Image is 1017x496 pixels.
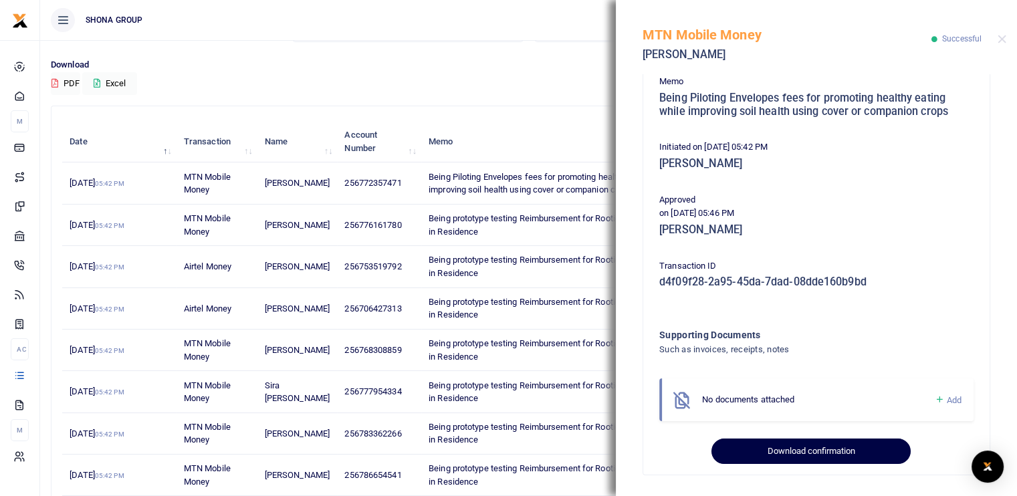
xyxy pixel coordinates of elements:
span: [PERSON_NAME] [265,345,330,355]
button: Download confirmation [711,439,910,464]
h4: Such as invoices, receipts, notes [659,342,919,357]
th: Name: activate to sort column ascending [257,121,337,162]
span: MTN Mobile Money [184,422,231,445]
th: Account Number: activate to sort column ascending [337,121,421,162]
span: [DATE] [70,470,124,480]
h5: Being Piloting Envelopes fees for promoting healthy eating while improving soil health using cove... [659,92,974,118]
span: [PERSON_NAME] [265,178,330,188]
span: 256753519792 [344,261,401,271]
span: [DATE] [70,178,124,188]
span: Being prototype testing Reimbursement for Rootical 2025 Founders in Residence [429,422,685,445]
h4: Supporting Documents [659,328,919,342]
span: MTN Mobile Money [184,380,231,404]
button: Excel [82,72,137,95]
span: SHONA GROUP [80,14,148,26]
h5: [PERSON_NAME] [659,223,974,237]
span: [DATE] [70,386,124,396]
span: Being prototype testing Reimbursement for Rootical 2025 Founders in Residence [429,255,685,278]
span: MTN Mobile Money [184,213,231,237]
span: Add [947,395,962,405]
span: 256768308859 [344,345,401,355]
small: 05:42 PM [95,222,124,229]
h5: [PERSON_NAME] [643,48,931,61]
span: Being prototype testing Reimbursement for Rootical 2025 Founders in Residence [429,338,685,362]
span: Being prototype testing Reimbursement for Rootical 2025 Founders in Residence [429,297,685,320]
span: [DATE] [70,428,124,439]
p: Approved [659,193,974,207]
small: 05:42 PM [95,263,124,271]
small: 05:42 PM [95,305,124,313]
small: 05:42 PM [95,347,124,354]
li: M [11,110,29,132]
p: Transaction ID [659,259,974,273]
span: 256783362266 [344,428,401,439]
img: logo-small [12,13,28,29]
span: Being prototype testing Reimbursement for Rootical 2025 Founders in Residence [429,463,685,487]
th: Memo: activate to sort column ascending [421,121,697,162]
button: PDF [51,72,80,95]
p: Download [51,58,1006,72]
small: 05:42 PM [95,388,124,396]
span: Airtel Money [184,303,231,314]
span: Being Piloting Envelopes fees for promoting healthy eating while improving soil health using cove... [429,172,674,195]
span: Being prototype testing Reimbursement for Rootical 2025 Founders in Residence [429,380,685,404]
p: Initiated on [DATE] 05:42 PM [659,140,974,154]
li: M [11,419,29,441]
span: [DATE] [70,303,124,314]
p: on [DATE] 05:46 PM [659,207,974,221]
a: Add [934,392,962,408]
small: 05:42 PM [95,472,124,479]
h5: d4f09f28-2a95-45da-7dad-08dde160b9bd [659,275,974,289]
span: [PERSON_NAME] [265,220,330,230]
h5: [PERSON_NAME] [659,157,974,170]
small: 05:42 PM [95,430,124,438]
span: [DATE] [70,345,124,355]
span: No documents attached [702,394,794,404]
span: 256772357471 [344,178,401,188]
span: [DATE] [70,220,124,230]
span: MTN Mobile Money [184,338,231,362]
span: [PERSON_NAME] [265,261,330,271]
span: 256706427313 [344,303,401,314]
button: Close [998,35,1006,43]
h5: MTN Mobile Money [643,27,931,43]
div: Open Intercom Messenger [972,451,1004,483]
th: Transaction: activate to sort column ascending [177,121,257,162]
span: [DATE] [70,261,124,271]
small: 05:42 PM [95,180,124,187]
li: Ac [11,338,29,360]
span: [PERSON_NAME] [265,428,330,439]
span: Airtel Money [184,261,231,271]
th: Date: activate to sort column descending [62,121,177,162]
span: 256786654541 [344,470,401,480]
span: 256776161780 [344,220,401,230]
a: logo-small logo-large logo-large [12,15,28,25]
span: Sira [PERSON_NAME] [265,380,330,404]
span: Being prototype testing Reimbursement for Rootical 2025 Founders in Residence [429,213,685,237]
span: MTN Mobile Money [184,172,231,195]
p: Memo [659,75,974,89]
span: MTN Mobile Money [184,463,231,487]
span: Successful [942,34,982,43]
span: 256777954334 [344,386,401,396]
span: [PERSON_NAME] [265,470,330,480]
span: [PERSON_NAME] [265,303,330,314]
